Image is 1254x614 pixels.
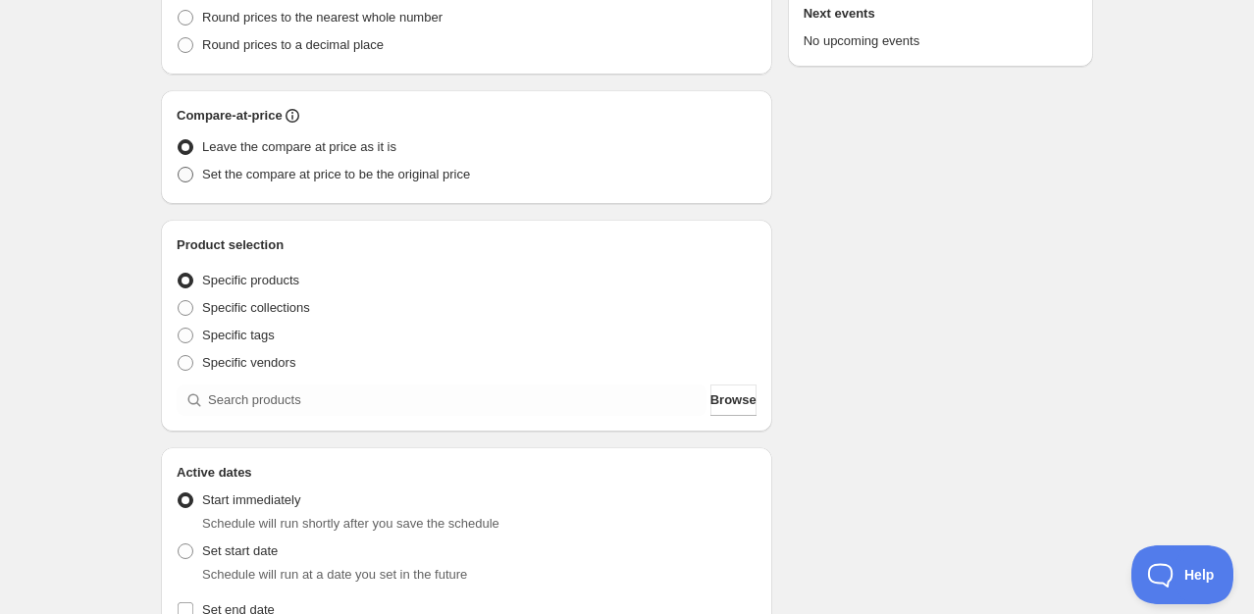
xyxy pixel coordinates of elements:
[710,390,757,410] span: Browse
[202,139,396,154] span: Leave the compare at price as it is
[177,235,757,255] h2: Product selection
[710,384,757,416] button: Browse
[202,273,299,287] span: Specific products
[202,492,300,507] span: Start immediately
[177,463,757,483] h2: Active dates
[202,567,467,582] span: Schedule will run at a date you set in the future
[804,31,1077,51] p: No upcoming events
[202,543,278,558] span: Set start date
[202,328,275,342] span: Specific tags
[202,516,499,531] span: Schedule will run shortly after you save the schedule
[202,167,470,181] span: Set the compare at price to be the original price
[202,355,295,370] span: Specific vendors
[177,106,283,126] h2: Compare-at-price
[202,37,384,52] span: Round prices to a decimal place
[1131,545,1234,604] iframe: Toggle Customer Support
[804,4,1077,24] h2: Next events
[208,384,706,416] input: Search products
[202,10,443,25] span: Round prices to the nearest whole number
[202,300,310,315] span: Specific collections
